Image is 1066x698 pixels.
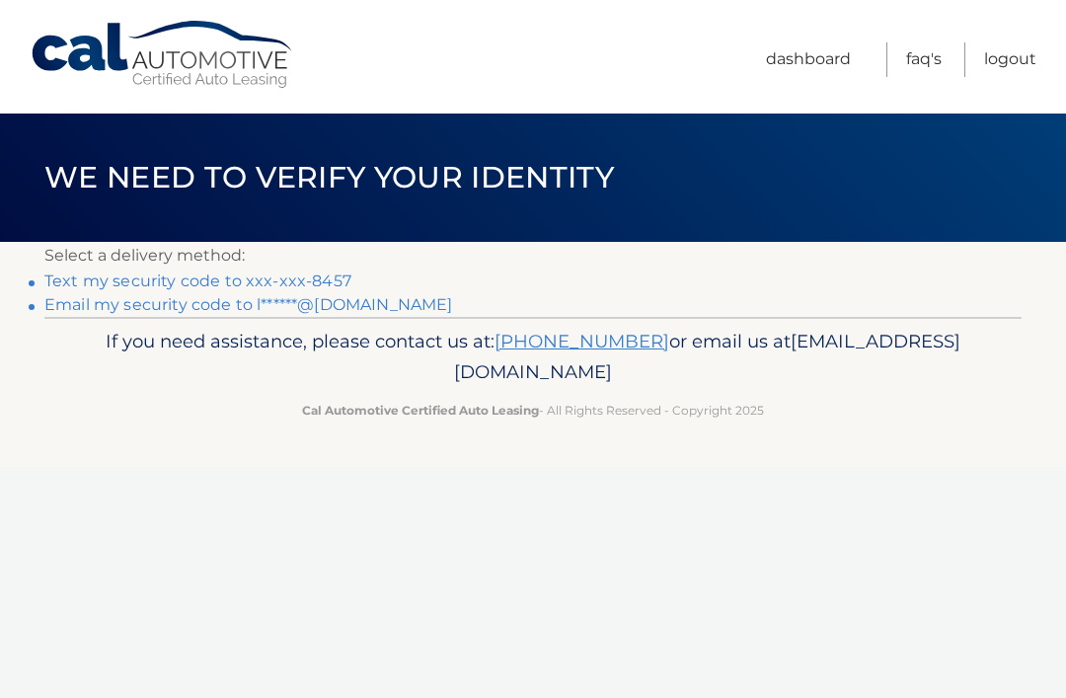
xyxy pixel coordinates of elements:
a: [PHONE_NUMBER] [495,330,669,352]
p: - All Rights Reserved - Copyright 2025 [74,400,992,421]
span: We need to verify your identity [44,159,614,195]
a: Dashboard [766,42,851,77]
a: Logout [984,42,1036,77]
a: Email my security code to l******@[DOMAIN_NAME] [44,295,453,314]
strong: Cal Automotive Certified Auto Leasing [302,403,539,418]
p: If you need assistance, please contact us at: or email us at [74,326,992,389]
a: Cal Automotive [30,20,296,90]
a: FAQ's [906,42,942,77]
p: Select a delivery method: [44,242,1022,270]
a: Text my security code to xxx-xxx-8457 [44,271,351,290]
